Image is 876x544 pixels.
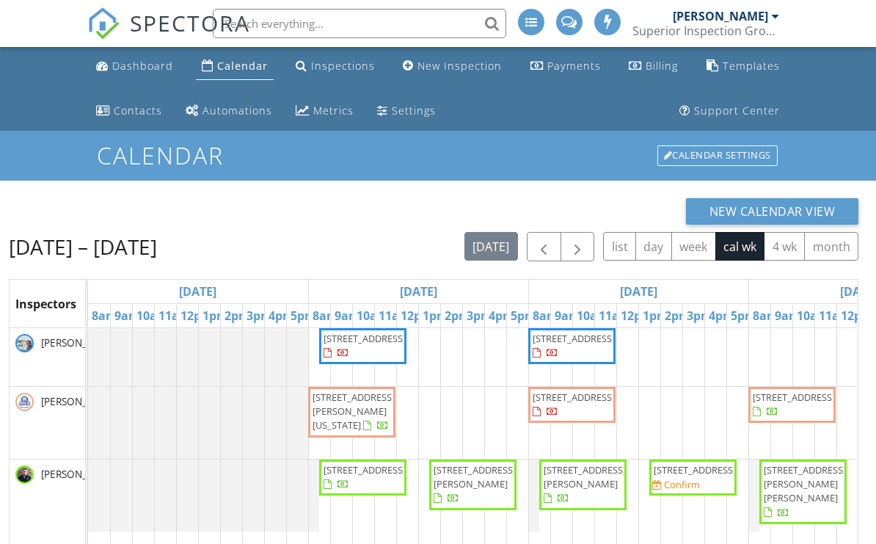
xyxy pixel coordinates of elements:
div: Dashboard [112,59,173,73]
a: 2pm [441,304,474,327]
a: Support Center [674,98,786,125]
a: 11am [375,304,415,327]
span: Inspectors [15,296,76,312]
a: 2pm [661,304,694,327]
button: month [804,232,858,261]
div: Templates [723,59,780,73]
span: [PERSON_NAME] [38,467,121,482]
a: 9am [771,304,804,327]
button: 4 wk [764,232,805,261]
div: Automations [202,104,272,117]
div: New Inspection [417,59,502,73]
div: [PERSON_NAME] [673,9,768,23]
div: Billing [646,59,678,73]
span: [STREET_ADDRESS] [654,463,736,476]
a: 4pm [705,304,738,327]
a: New Inspection [397,53,508,80]
a: 11am [595,304,635,327]
div: Payments [547,59,601,73]
a: 10am [573,304,613,327]
button: [DATE] [464,232,518,261]
a: Metrics [290,98,359,125]
span: [STREET_ADDRESS] [324,463,406,476]
img: img_3093.jpg [15,334,34,352]
a: 8am [88,304,121,327]
a: 9am [331,304,364,327]
a: Calendar Settings [656,144,779,167]
a: Settings [371,98,442,125]
input: Search everything... [213,9,506,38]
a: 5pm [287,304,320,327]
a: 5pm [727,304,760,327]
a: 5pm [507,304,540,327]
a: 4pm [265,304,298,327]
a: 9am [111,304,144,327]
button: Previous [527,232,561,262]
a: 9am [551,304,584,327]
a: 8am [309,304,342,327]
img: superiorinspectiongrouplogo.jpg [15,393,34,411]
button: cal wk [715,232,765,261]
div: Support Center [694,104,780,117]
div: Metrics [313,104,354,117]
button: list [603,232,636,261]
div: Calendar [217,59,268,73]
a: 11am [815,304,855,327]
div: Superior Inspection Group [632,23,779,38]
a: 8am [749,304,782,327]
a: Templates [701,53,786,80]
span: [STREET_ADDRESS][PERSON_NAME][PERSON_NAME] [764,463,846,504]
span: [STREET_ADDRESS] [533,332,615,345]
a: 10am [133,304,172,327]
span: [STREET_ADDRESS] [753,391,835,404]
img: img_2632.jpg [15,465,34,484]
a: Dashboard [90,53,179,80]
a: Inspections [290,53,381,80]
a: 3pm [243,304,276,327]
div: Inspections [311,59,375,73]
a: Billing [623,53,684,80]
a: 1pm [639,304,672,327]
span: [STREET_ADDRESS] [533,391,615,404]
span: [STREET_ADDRESS][PERSON_NAME] [544,463,626,490]
span: [STREET_ADDRESS][PERSON_NAME] [434,463,516,490]
button: New Calendar View [686,198,859,225]
div: Contacts [114,104,162,117]
a: 2pm [221,304,254,327]
span: [PERSON_NAME] [38,336,121,350]
a: Calendar [196,53,274,80]
h1: Calendar [97,142,779,168]
a: 10am [793,304,833,327]
a: 4pm [485,304,518,327]
h2: [DATE] – [DATE] [9,232,157,261]
div: Confirm [664,479,700,490]
a: Automations (Advanced) [180,98,278,125]
a: Go to September 30, 2025 [616,280,661,303]
div: Calendar Settings [657,145,778,166]
a: 3pm [463,304,496,327]
a: Go to September 29, 2025 [396,280,441,303]
a: 11am [155,304,194,327]
a: 12pm [397,304,437,327]
a: 12pm [617,304,657,327]
span: [PERSON_NAME] [38,394,121,409]
a: 12pm [177,304,216,327]
a: Payments [525,53,607,80]
span: SPECTORA [130,7,250,38]
img: The Best Home Inspection Software - Spectora [87,7,120,40]
a: 3pm [683,304,716,327]
a: 8am [529,304,562,327]
span: [STREET_ADDRESS] [324,332,406,345]
a: Contacts [90,98,168,125]
span: [STREET_ADDRESS][PERSON_NAME][US_STATE] [313,391,395,432]
a: Go to September 28, 2025 [175,280,220,303]
a: 10am [353,304,393,327]
a: 1pm [199,304,232,327]
button: day [635,232,672,261]
button: Next [561,232,595,262]
button: week [671,232,716,261]
div: Settings [392,104,436,117]
a: 1pm [419,304,452,327]
a: SPECTORA [87,20,250,51]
